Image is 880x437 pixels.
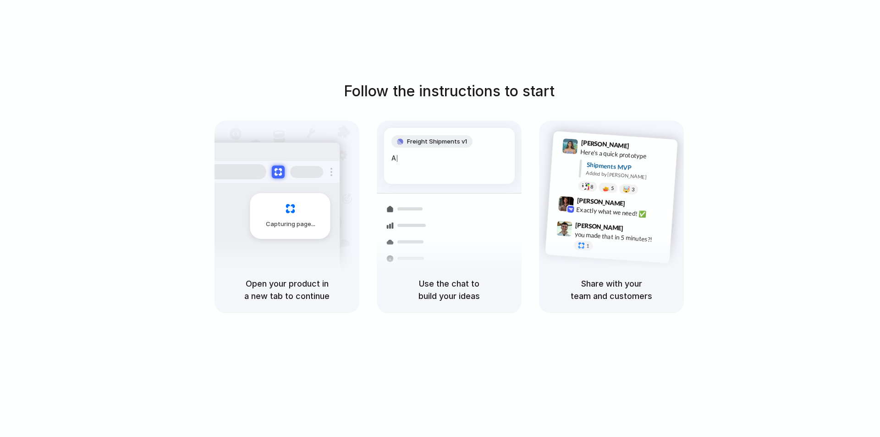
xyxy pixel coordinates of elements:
span: [PERSON_NAME] [575,220,624,233]
div: Exactly what we need! ✅ [576,205,668,220]
span: 9:42 AM [628,199,647,210]
span: Freight Shipments v1 [407,137,467,146]
h5: Open your product in a new tab to continue [225,277,348,302]
div: Shipments MVP [586,160,671,175]
span: [PERSON_NAME] [581,138,629,151]
span: 5 [611,186,614,191]
span: Capturing page [266,220,317,229]
h1: Follow the instructions to start [344,80,555,102]
div: Here's a quick prototype [580,147,672,163]
div: A [391,153,507,163]
span: | [396,155,398,162]
h5: Use the chat to build your ideas [388,277,511,302]
span: 1 [586,243,589,249]
div: you made that in 5 minutes?! [574,229,666,245]
span: 8 [590,184,594,189]
span: 9:47 AM [626,224,645,235]
div: Added by [PERSON_NAME] [586,169,670,183]
span: 3 [632,187,635,192]
h5: Share with your team and customers [550,277,673,302]
div: 🤯 [623,186,631,193]
span: 9:41 AM [632,142,651,153]
span: [PERSON_NAME] [577,195,625,209]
